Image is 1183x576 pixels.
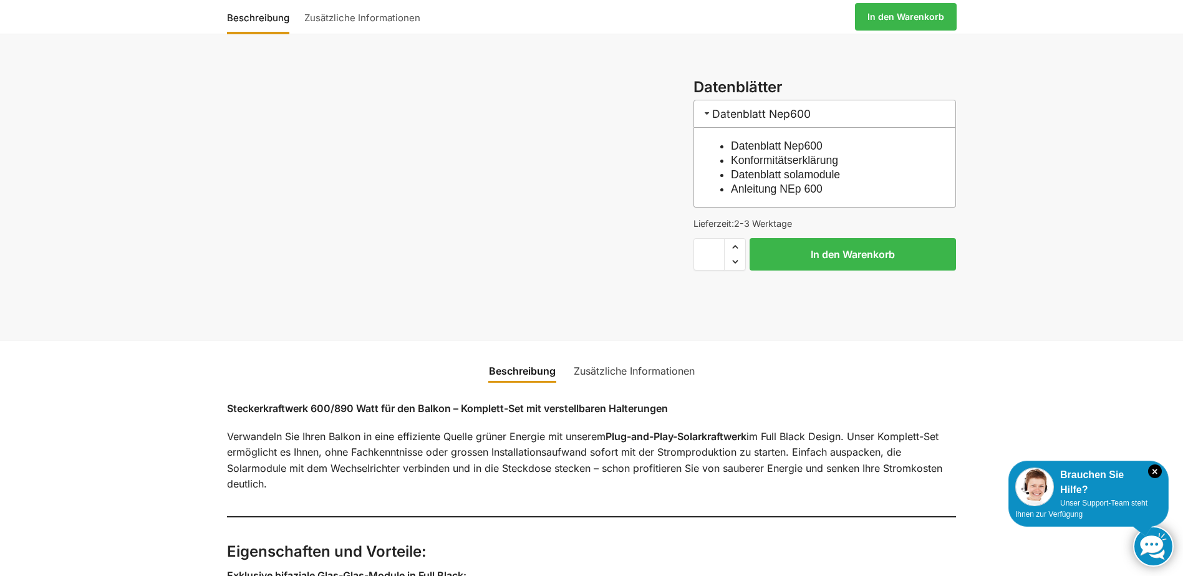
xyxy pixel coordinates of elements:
span: 2-3 Werktage [734,218,792,229]
a: Zusätzliche Informationen [566,356,702,386]
span: Lieferzeit: [693,218,792,229]
button: In den Warenkorb [750,238,956,271]
a: In den Warenkorb [855,3,957,31]
i: Schließen [1148,464,1162,478]
strong: Plug-and-Play-Solarkraftwerk [606,430,746,443]
span: Unser Support-Team steht Ihnen zur Verfügung [1015,499,1147,519]
a: Datenblatt Nep600 [731,140,823,152]
img: Customer service [1015,468,1054,506]
a: Beschreibung [227,2,296,32]
strong: Eigenschaften und Vorteile: [227,542,427,560]
a: Zusätzliche Informationen [298,2,427,32]
strong: Steckerkraftwerk 600/890 Watt für den Balkon – Komplett-Set mit verstellbaren Halterungen [227,402,668,415]
div: Brauchen Sie Hilfe? [1015,468,1162,497]
p: Verwandeln Sie Ihren Balkon in eine effiziente Quelle grüner Energie mit unserem im Full Black De... [227,429,957,492]
a: Beschreibung [481,356,563,386]
span: Reduce quantity [725,254,745,270]
input: Produktmenge [693,238,725,271]
h3: Datenblätter [693,77,956,98]
span: Increase quantity [725,239,745,255]
a: Konformitätserklärung [731,154,838,166]
a: Datenblatt solamodule [731,168,840,181]
a: Anleitung NEp 600 [731,183,823,195]
h3: Datenblatt Nep600 [693,100,956,128]
iframe: Sicherer Rahmen für schnelle Bezahlvorgänge [691,278,958,313]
